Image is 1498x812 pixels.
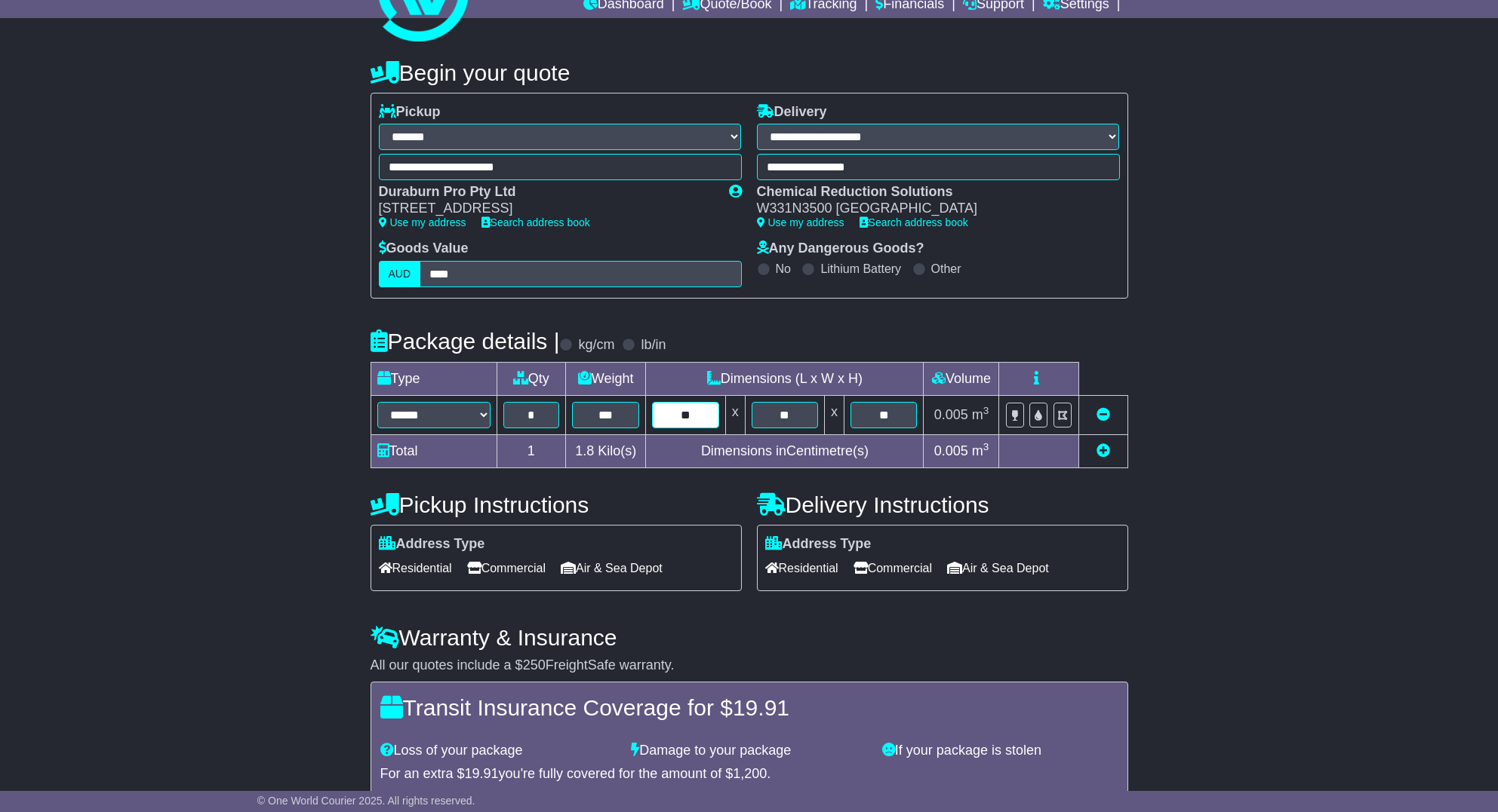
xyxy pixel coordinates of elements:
[578,337,614,354] label: kg/cm
[825,395,844,434] td: x
[646,362,924,395] td: Dimensions (L x W x H)
[934,407,968,422] span: 0.005
[983,441,989,452] sup: 3
[757,104,827,121] label: Delivery
[566,362,646,395] td: Weight
[875,743,1126,759] div: If your package is stolen
[924,362,999,395] td: Volume
[523,657,546,673] span: 250
[765,536,872,553] label: Address Type
[566,435,646,468] td: Kilo(s)
[379,241,469,257] label: Goods Value
[379,184,714,201] div: Duraburn Pro Pty Ltd
[757,201,1105,217] div: W331N3500 [GEOGRAPHIC_DATA]
[481,216,590,228] a: Search address book
[757,492,1128,517] h4: Delivery Instructions
[725,395,745,434] td: x
[371,60,1128,85] h4: Begin your quote
[379,201,714,217] div: [STREET_ADDRESS]
[379,536,485,553] label: Address Type
[947,556,1049,580] span: Air & Sea Depot
[371,625,1128,650] h4: Warranty & Insurance
[497,362,566,395] td: Qty
[931,262,961,276] label: Other
[757,241,924,257] label: Any Dangerous Goods?
[854,556,932,580] span: Commercial
[934,443,968,458] span: 0.005
[371,492,742,517] h4: Pickup Instructions
[371,435,497,468] td: Total
[379,556,452,580] span: Residential
[860,216,968,228] a: Search address book
[465,766,499,781] span: 19.91
[972,443,989,458] span: m
[733,766,767,781] span: 1,200
[380,766,1118,783] div: For an extra $ you're fully covered for the amount of $ .
[371,329,560,354] h4: Package details |
[371,362,497,395] td: Type
[379,216,466,228] a: Use my address
[757,216,844,228] a: Use my address
[380,695,1118,720] h4: Transit Insurance Coverage for $
[983,405,989,416] sup: 3
[379,261,421,287] label: AUD
[561,556,663,580] span: Air & Sea Depot
[641,337,666,354] label: lb/in
[1097,407,1110,422] a: Remove this item
[776,262,791,276] label: No
[623,743,875,759] div: Damage to your package
[373,743,624,759] div: Loss of your package
[765,556,838,580] span: Residential
[379,104,441,121] label: Pickup
[497,435,566,468] td: 1
[1097,443,1110,458] a: Add new item
[371,657,1128,674] div: All our quotes include a $ FreightSafe warranty.
[733,695,789,720] span: 19.91
[646,435,924,468] td: Dimensions in Centimetre(s)
[972,407,989,422] span: m
[575,443,594,458] span: 1.8
[757,184,1105,201] div: Chemical Reduction Solutions
[467,556,546,580] span: Commercial
[820,262,901,276] label: Lithium Battery
[257,795,475,807] span: © One World Courier 2025. All rights reserved.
